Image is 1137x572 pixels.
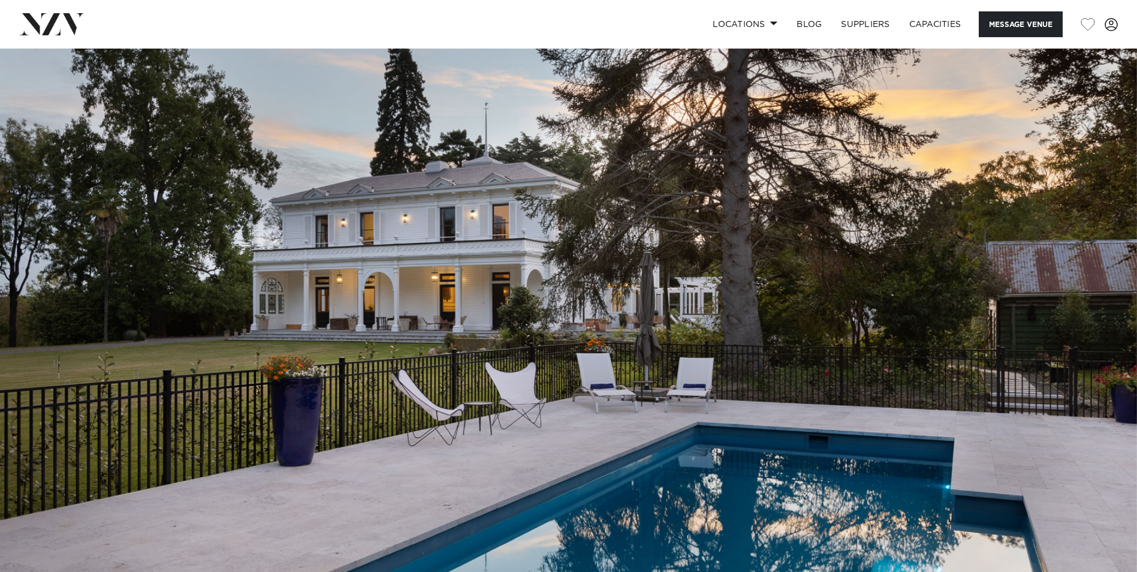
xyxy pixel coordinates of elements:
[703,11,787,37] a: Locations
[19,13,85,35] img: nzv-logo.png
[979,11,1063,37] button: Message Venue
[831,11,899,37] a: SUPPLIERS
[787,11,831,37] a: BLOG
[900,11,971,37] a: Capacities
